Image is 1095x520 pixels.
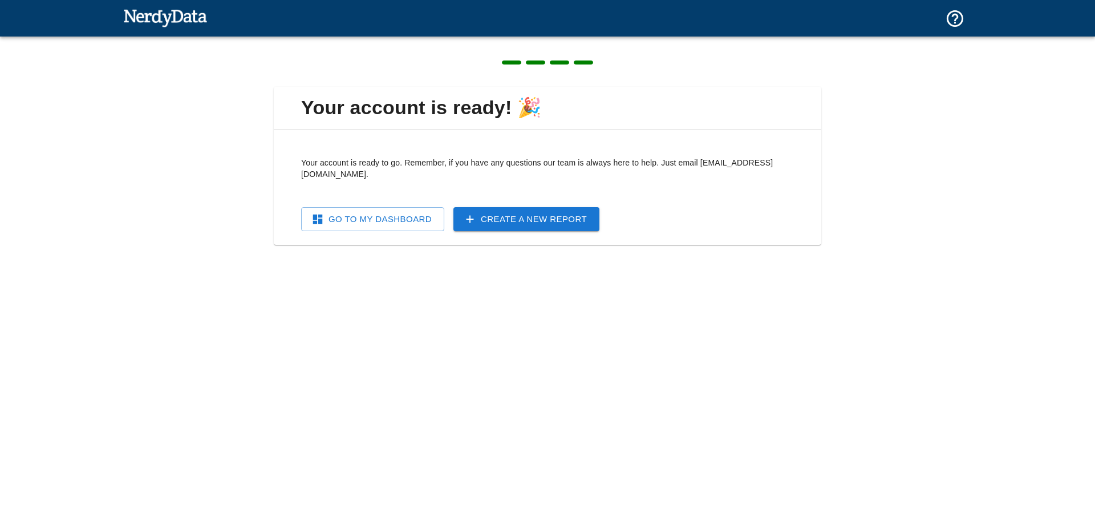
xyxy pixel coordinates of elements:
button: Support and Documentation [938,2,972,35]
a: Go To My Dashboard [301,207,444,231]
a: Create a New Report [453,207,599,231]
iframe: Drift Widget Chat Controller [1038,439,1081,482]
span: Your account is ready! 🎉 [283,96,812,120]
p: Your account is ready to go. Remember, if you have any questions our team is always here to help.... [301,157,794,180]
img: NerdyData.com [123,6,207,29]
